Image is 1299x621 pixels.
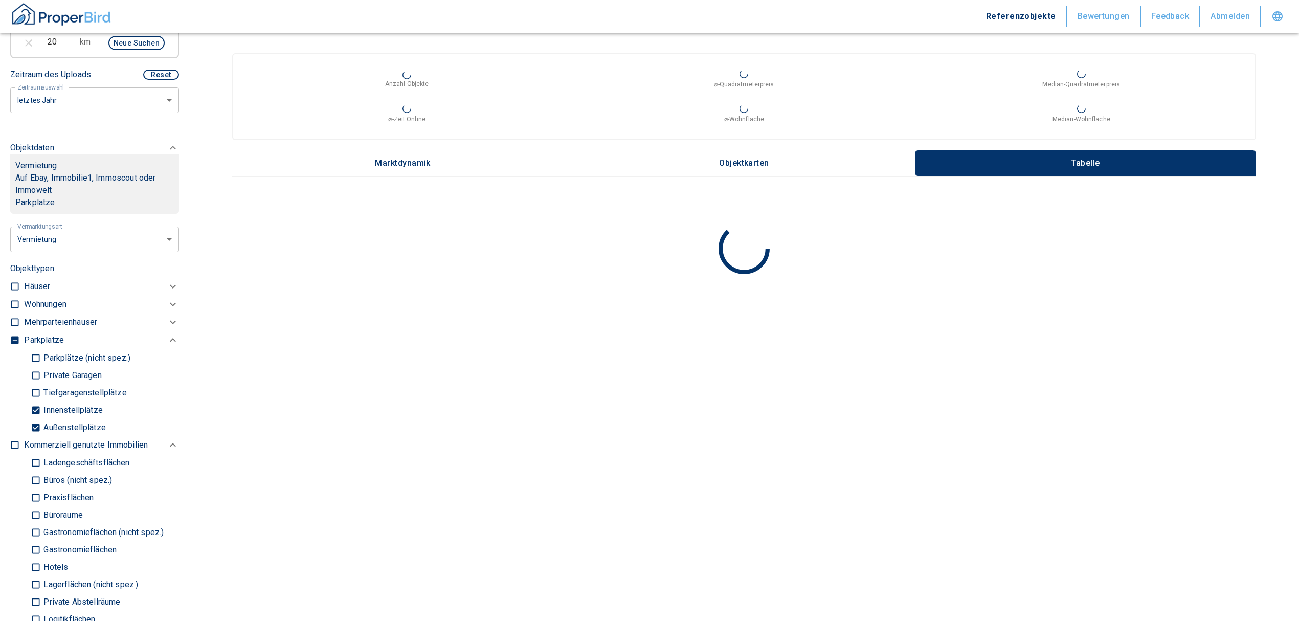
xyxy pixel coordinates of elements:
[80,36,91,48] p: km
[10,262,179,275] p: Objekttypen
[232,150,1256,176] div: wrapped label tabs example
[1067,6,1141,27] button: Bewertungen
[41,494,94,502] p: Praxisflächen
[724,115,764,124] p: ⌀-Wohnfläche
[24,296,179,314] div: Wohnungen
[41,598,120,606] p: Private Abstellräume
[41,406,102,414] p: Innenstellplätze
[108,36,165,50] button: Neue Suchen
[41,424,105,432] p: Außenstellplätze
[41,389,126,397] p: Tiefgaragenstellplätze
[385,79,429,88] p: Anzahl Objekte
[41,528,164,537] p: Gastronomieflächen (nicht spez.)
[10,2,113,31] button: ProperBird Logo and Home Button
[41,563,68,571] p: Hotels
[24,278,179,296] div: Häuser
[719,159,770,168] p: Objektkarten
[10,142,54,154] p: Objektdaten
[41,476,112,484] p: Büros (nicht spez.)
[10,2,113,27] img: ProperBird Logo and Home Button
[15,196,174,209] p: Parkplätze
[24,331,179,349] div: Parkplätze
[1141,6,1201,27] button: Feedback
[388,115,425,124] p: ⌀-Zeit Online
[24,314,179,331] div: Mehrparteienhäuser
[41,459,129,467] p: Ladengeschäftsflächen
[1060,159,1111,168] p: Tabelle
[15,172,174,196] p: Auf Ebay, Immobilie1, Immoscout oder Immowelt
[24,298,66,310] p: Wohnungen
[1200,6,1261,27] button: Abmelden
[375,159,431,168] p: Marktdynamik
[24,316,97,328] p: Mehrparteienhäuser
[15,160,57,172] p: Vermietung
[1042,80,1120,89] p: Median-Quadratmeterpreis
[41,581,138,589] p: Lagerflächen (nicht spez.)
[976,6,1067,27] button: Referenzobjekte
[41,511,82,519] p: Büroräume
[10,131,179,224] div: ObjektdatenVermietungAuf Ebay, Immobilie1, Immoscout oder ImmoweltParkplätze
[24,280,50,293] p: Häuser
[10,69,91,81] p: Zeitraum des Uploads
[24,436,179,454] div: Kommerziell genutzte Immobilien
[24,334,64,346] p: Parkplätze
[10,86,179,114] div: letztes Jahr
[24,439,148,451] p: Kommerziell genutzte Immobilien
[1052,115,1110,124] p: Median-Wohnfläche
[41,354,130,362] p: Parkplätze (nicht spez.)
[143,70,179,80] button: Reset
[10,226,179,253] div: letztes Jahr
[714,80,774,89] p: ⌀-Quadratmeterpreis
[41,371,101,380] p: Private Garagen
[41,546,117,554] p: Gastronomieflächen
